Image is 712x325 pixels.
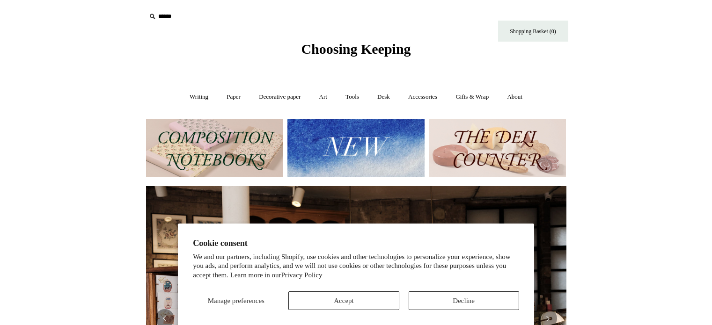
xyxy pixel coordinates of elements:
[311,85,336,109] a: Art
[301,49,411,55] a: Choosing Keeping
[208,297,264,304] span: Manage preferences
[409,291,519,310] button: Decline
[281,271,323,279] a: Privacy Policy
[193,238,519,248] h2: Cookie consent
[193,291,279,310] button: Manage preferences
[301,41,411,57] span: Choosing Keeping
[250,85,309,109] a: Decorative paper
[193,253,519,280] p: We and our partners, including Shopify, use cookies and other technologies to personalize your ex...
[400,85,446,109] a: Accessories
[429,119,566,177] img: The Deli Counter
[498,21,568,42] a: Shopping Basket (0)
[447,85,497,109] a: Gifts & Wrap
[369,85,398,109] a: Desk
[218,85,249,109] a: Paper
[287,119,425,177] img: New.jpg__PID:f73bdf93-380a-4a35-bcfe-7823039498e1
[337,85,367,109] a: Tools
[146,119,283,177] img: 202302 Composition ledgers.jpg__PID:69722ee6-fa44-49dd-a067-31375e5d54ec
[288,291,399,310] button: Accept
[181,85,217,109] a: Writing
[499,85,531,109] a: About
